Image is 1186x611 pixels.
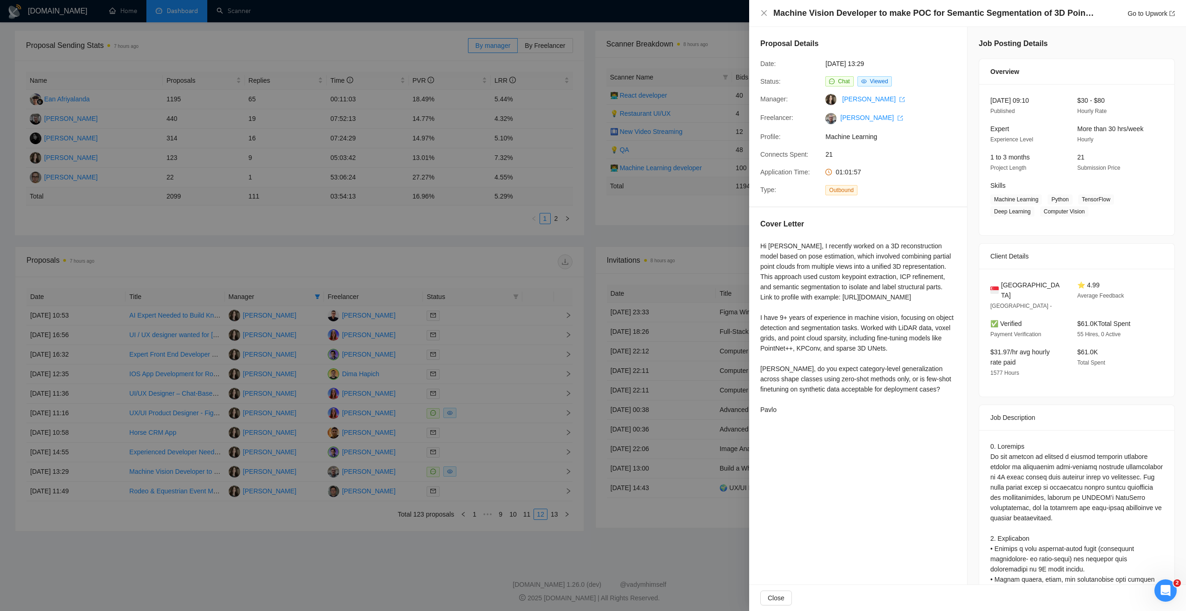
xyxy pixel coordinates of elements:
[825,149,965,159] span: 21
[1077,136,1094,143] span: Hourly
[838,78,850,85] span: Chat
[1078,194,1114,205] span: TensorFlow
[990,66,1019,77] span: Overview
[760,219,804,230] h5: Cover Letter
[990,320,1022,327] span: ✅ Verified
[990,108,1015,114] span: Published
[990,125,1009,133] span: Expert
[990,285,999,295] img: 🇸🇬
[1077,125,1143,133] span: More than 30 hrs/week
[1077,359,1105,366] span: Total Spent
[990,97,1029,104] span: [DATE] 09:10
[990,206,1034,217] span: Deep Learning
[990,182,1006,189] span: Skills
[990,348,1050,366] span: $31.97/hr avg hourly rate paid
[829,79,835,84] span: message
[1040,206,1089,217] span: Computer Vision
[760,38,818,49] h5: Proposal Details
[825,132,965,142] span: Machine Learning
[760,133,781,140] span: Profile:
[990,165,1026,171] span: Project Length
[899,97,905,102] span: export
[990,303,1052,309] span: [GEOGRAPHIC_DATA] -
[897,115,903,121] span: export
[773,7,1094,19] h4: Machine Vision Developer to make POC for Semantic Segmentation of 3D Point Clouds
[760,9,768,17] span: close
[760,186,776,193] span: Type:
[1077,153,1085,161] span: 21
[1077,165,1120,171] span: Submission Price
[1077,320,1130,327] span: $61.0K Total Spent
[979,38,1048,49] h5: Job Posting Details
[990,244,1163,269] div: Client Details
[760,591,792,605] button: Close
[990,331,1041,338] span: Payment Verification
[990,153,1030,161] span: 1 to 3 months
[1154,579,1177,602] iframe: Intercom live chat
[990,370,1019,376] span: 1577 Hours
[760,78,781,85] span: Status:
[760,95,788,103] span: Manager:
[825,113,837,124] img: c1bNrUOrIEmA2SDtewR3WpNv7SkIxnDdgK3S8ypKRFOUbGnZCdITuHNnm2tSkd8DQG
[760,9,768,17] button: Close
[760,151,809,158] span: Connects Spent:
[760,241,956,415] div: Hi [PERSON_NAME], I recently worked on a 3D reconstruction model based on pose estimation, which ...
[1048,194,1072,205] span: Python
[870,78,888,85] span: Viewed
[990,194,1042,205] span: Machine Learning
[861,79,867,84] span: eye
[1127,10,1175,17] a: Go to Upworkexport
[825,59,965,69] span: [DATE] 13:29
[825,185,857,195] span: Outbound
[1001,280,1062,300] span: [GEOGRAPHIC_DATA]
[1077,97,1105,104] span: $30 - $80
[760,168,810,176] span: Application Time:
[840,114,903,121] a: [PERSON_NAME] export
[842,95,905,103] a: [PERSON_NAME] export
[1077,331,1120,338] span: 55 Hires, 0 Active
[1169,11,1175,16] span: export
[1173,579,1181,587] span: 2
[760,114,793,121] span: Freelancer:
[825,169,832,175] span: clock-circle
[768,593,784,603] span: Close
[1077,108,1107,114] span: Hourly Rate
[990,136,1033,143] span: Experience Level
[1077,281,1100,289] span: ⭐ 4.99
[1077,348,1098,356] span: $61.0K
[990,405,1163,430] div: Job Description
[760,60,776,67] span: Date:
[1077,292,1124,299] span: Average Feedback
[836,168,861,176] span: 01:01:57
